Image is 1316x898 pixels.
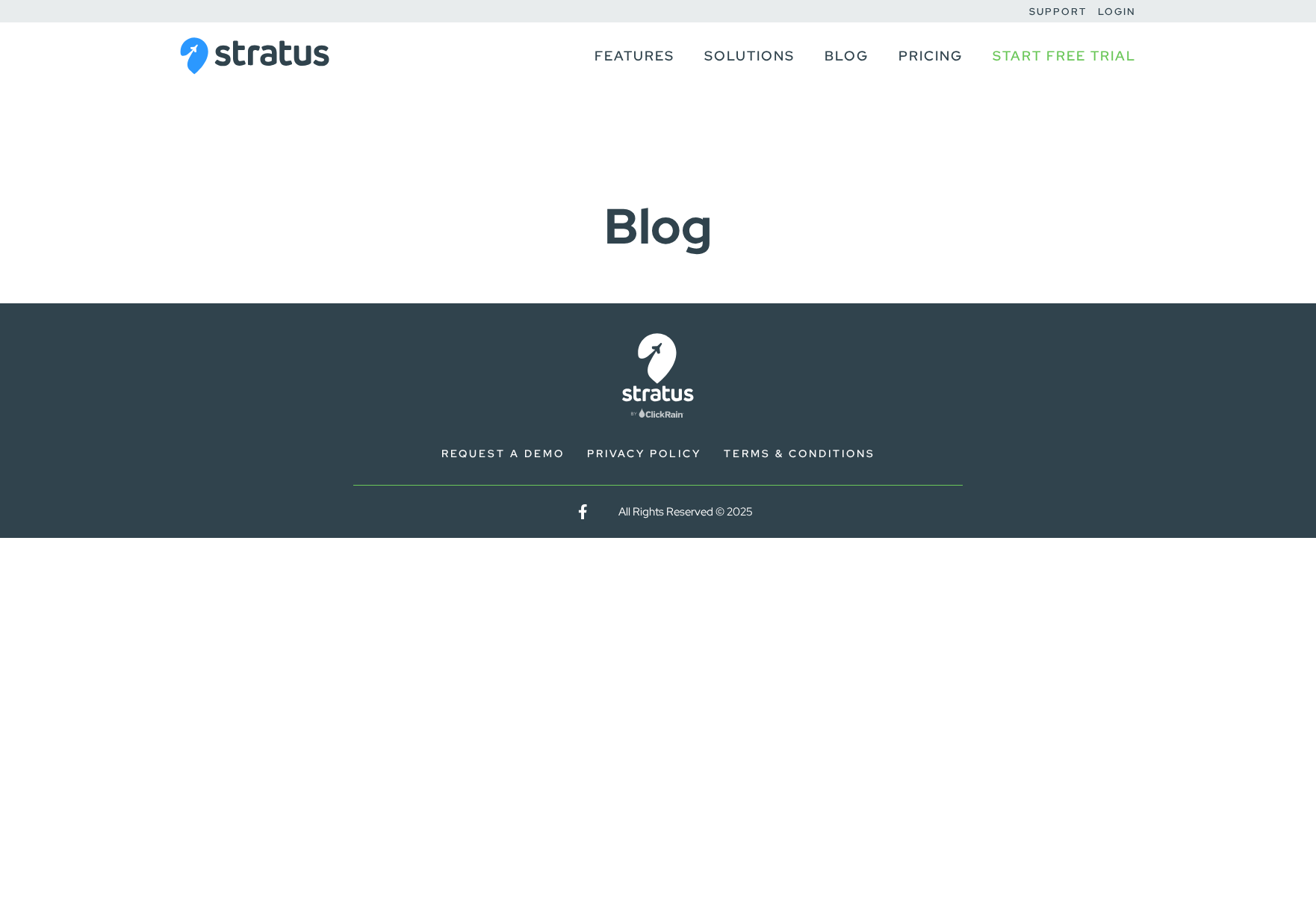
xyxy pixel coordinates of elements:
[307,202,1009,251] h1: Blog
[825,42,869,70] a: Blog
[353,501,963,523] nav: Footer Copyright
[724,447,875,460] a: Terms & Conditions
[353,442,963,486] nav: Footer Primary
[898,42,963,70] a: Pricing
[595,42,674,70] a: Features
[180,37,329,75] img: Stratus
[1029,5,1087,18] a: Support
[1098,5,1136,18] a: Login
[587,447,701,460] a: Privacy Policy
[618,504,753,521] span: All Rights Reserved © 2025
[622,333,694,418] img: Stratus by Click Rain
[441,447,565,460] a: Request a Demo
[993,42,1136,70] a: Start Free Trial
[704,42,795,70] a: Solutions
[580,22,1136,90] nav: Primary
